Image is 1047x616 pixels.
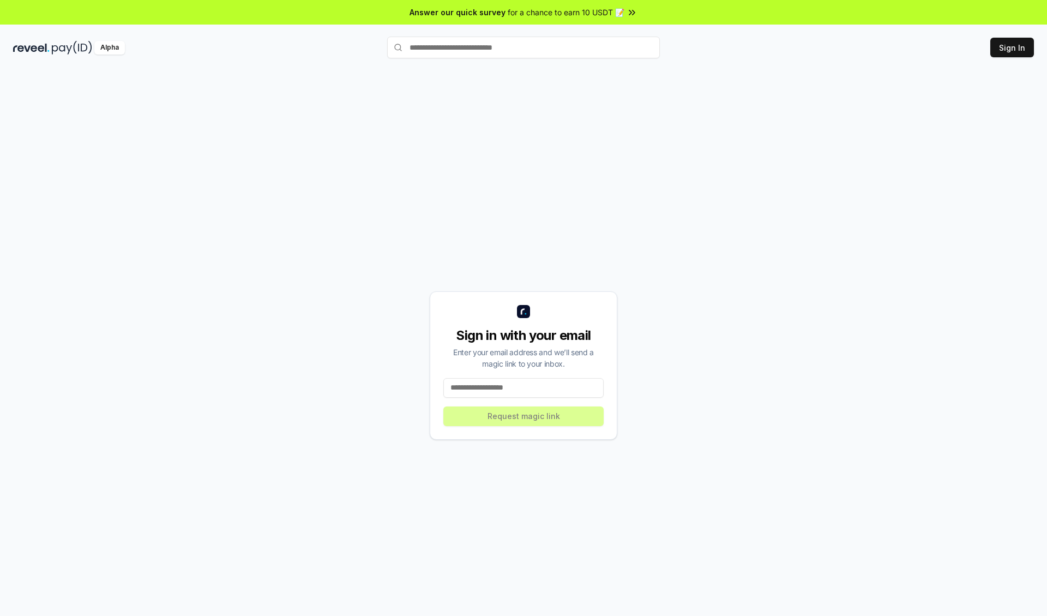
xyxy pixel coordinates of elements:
span: Answer our quick survey [410,7,506,18]
div: Alpha [94,41,125,55]
div: Sign in with your email [443,327,604,344]
span: for a chance to earn 10 USDT 📝 [508,7,624,18]
img: logo_small [517,305,530,318]
div: Enter your email address and we’ll send a magic link to your inbox. [443,346,604,369]
img: reveel_dark [13,41,50,55]
img: pay_id [52,41,92,55]
button: Sign In [990,38,1034,57]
